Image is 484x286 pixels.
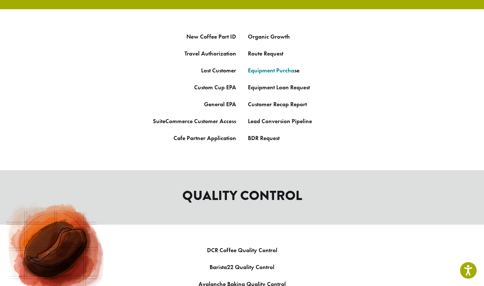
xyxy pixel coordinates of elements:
a: General EPA [204,100,236,108]
a: se [294,67,299,74]
a: Custom Cup EPA [194,83,236,91]
a: Organic Growth [248,33,290,40]
a: Cafe Partner Application [173,134,236,142]
a: Lead Conversion Pipeline [248,117,312,125]
a: Equipment Loan Request [248,83,310,91]
a: Customer Recap Report [248,100,307,108]
a: Travel Authorization [185,50,236,57]
a: Route Request [248,50,283,57]
a: Lost Customer [201,67,236,74]
a: BDR Request [248,134,280,142]
a: New Coffee Part ID [186,33,236,40]
a: Equipment Purcha [248,67,294,74]
a: Barista22 Quality Control [210,263,274,271]
h2: QUALITY CONTROL [32,188,452,204]
a: SuiteCommerce Customer Access [153,117,236,125]
a: DCR Coffee Quality Control [207,246,277,254]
